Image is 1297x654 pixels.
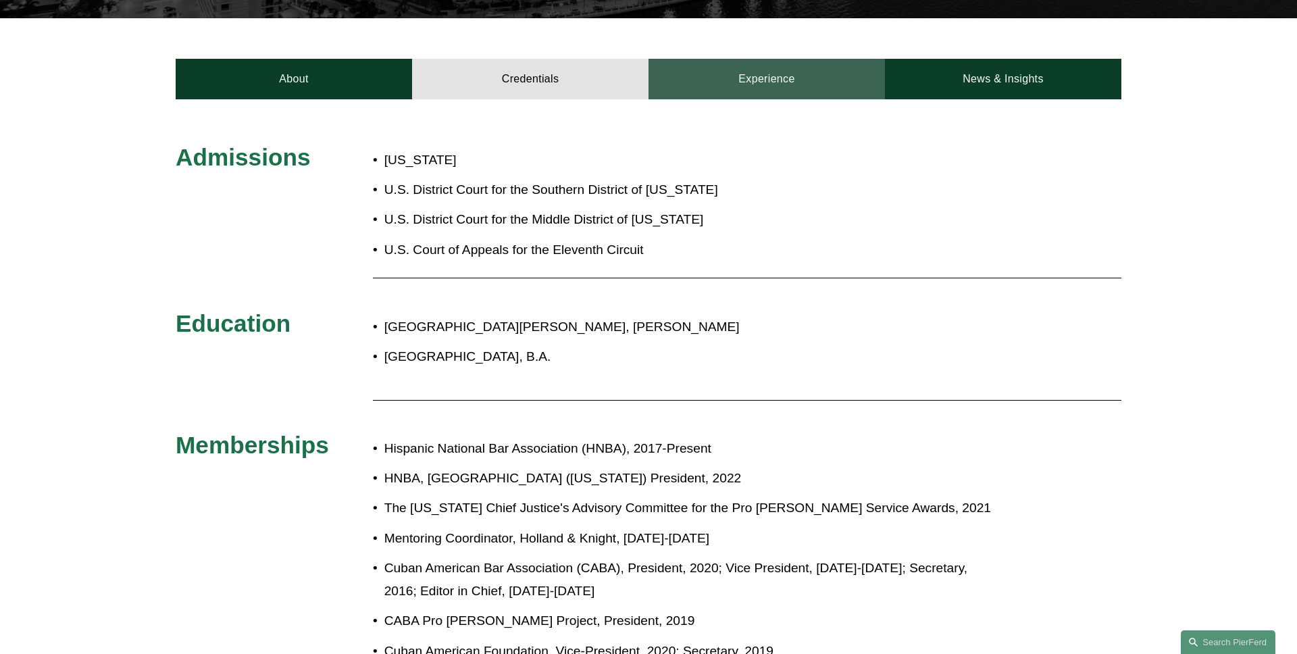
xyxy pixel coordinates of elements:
[384,178,728,202] p: U.S. District Court for the Southern District of [US_STATE]
[384,316,1003,339] p: [GEOGRAPHIC_DATA][PERSON_NAME], [PERSON_NAME]
[384,208,728,232] p: U.S. District Court for the Middle District of [US_STATE]
[1181,630,1275,654] a: Search this site
[885,59,1121,99] a: News & Insights
[384,238,728,262] p: U.S. Court of Appeals for the Eleventh Circuit
[648,59,885,99] a: Experience
[384,557,1003,603] p: Cuban American Bar Association (CABA), President, 2020; Vice President, [DATE]-[DATE]; Secretary,...
[176,432,329,458] span: Memberships
[412,59,648,99] a: Credentials
[176,144,310,170] span: Admissions
[384,437,1003,461] p: Hispanic National Bar Association (HNBA), 2017-Present
[384,149,728,172] p: [US_STATE]
[384,609,1003,633] p: CABA Pro [PERSON_NAME] Project, President, 2019
[176,59,412,99] a: About
[384,345,1003,369] p: [GEOGRAPHIC_DATA], B.A.
[176,310,290,336] span: Education
[384,497,1003,520] p: The [US_STATE] Chief Justice's Advisory Committee for the Pro [PERSON_NAME] Service Awards, 2021
[384,467,1003,490] p: HNBA, [GEOGRAPHIC_DATA] ([US_STATE]) President, 2022
[384,527,1003,551] p: Mentoring Coordinator, Holland & Knight, [DATE]-[DATE]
